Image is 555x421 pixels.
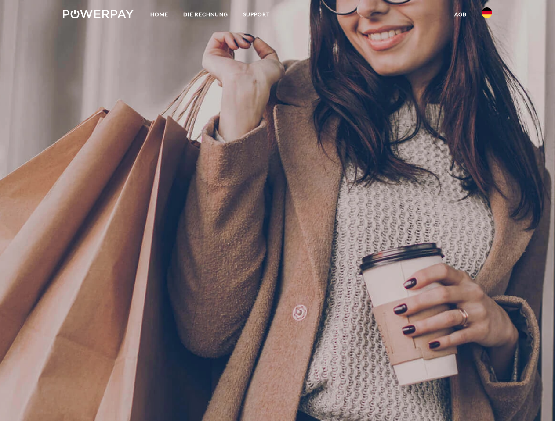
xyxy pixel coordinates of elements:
[176,7,236,22] a: DIE RECHNUNG
[447,7,474,22] a: agb
[143,7,176,22] a: Home
[236,7,277,22] a: SUPPORT
[63,10,134,18] img: logo-powerpay-white.svg
[482,7,492,18] img: de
